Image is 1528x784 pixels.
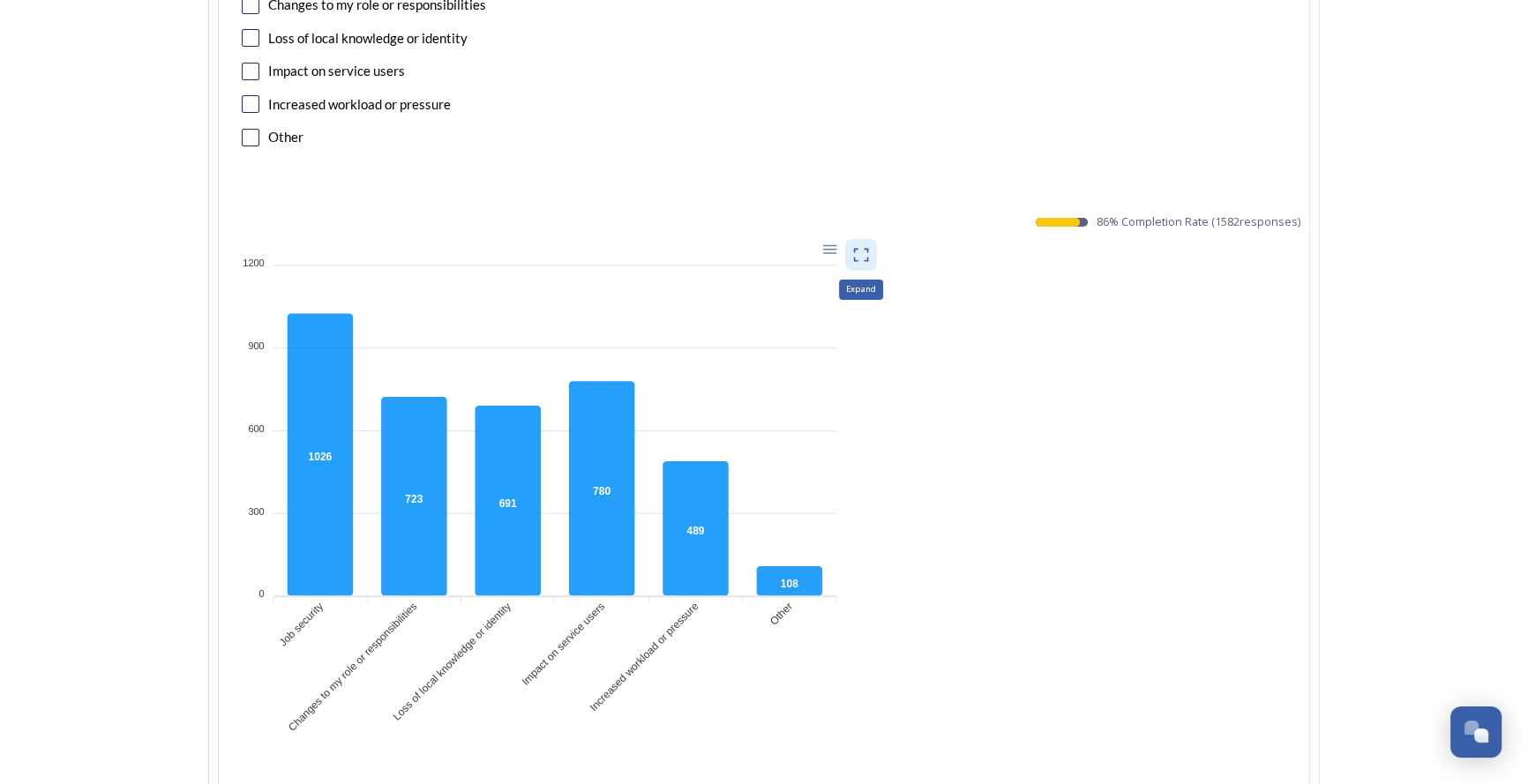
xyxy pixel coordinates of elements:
tspan: Loss of local knowledge or identity [391,600,513,722]
div: Loss of local knowledge or identity [268,28,468,49]
div: Other [268,127,303,147]
tspan: 600 [248,423,264,434]
span: 86 % Completion Rate ( 1582 responses) [1097,213,1300,230]
tspan: Impact on service users [520,600,608,688]
tspan: 300 [248,506,264,517]
button: Open Chat [1450,706,1502,758]
tspan: 1200 [243,258,264,269]
tspan: Other [768,601,795,628]
tspan: 900 [248,340,264,351]
tspan: Job security [277,600,326,648]
tspan: 0 [259,588,265,599]
tspan: Changes to my role or responsibilities [286,600,419,733]
div: Menu [821,241,836,256]
tspan: Increased workload or pressure [588,600,701,713]
div: Expand [839,280,883,299]
div: Impact on service users [268,61,405,81]
div: Increased workload or pressure [268,94,451,115]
